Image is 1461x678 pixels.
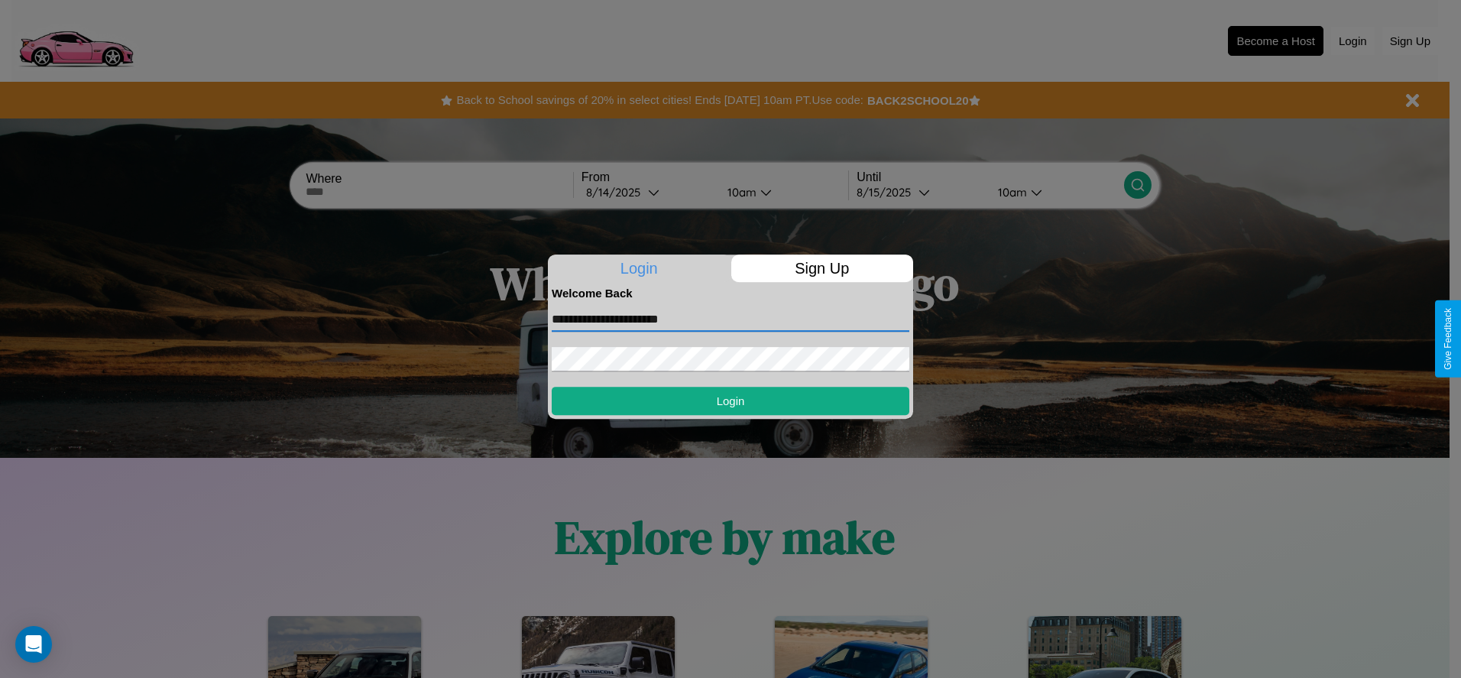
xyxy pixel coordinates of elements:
[552,387,909,415] button: Login
[731,255,914,282] p: Sign Up
[15,626,52,663] div: Open Intercom Messenger
[548,255,730,282] p: Login
[1443,308,1453,370] div: Give Feedback
[552,287,909,300] h4: Welcome Back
